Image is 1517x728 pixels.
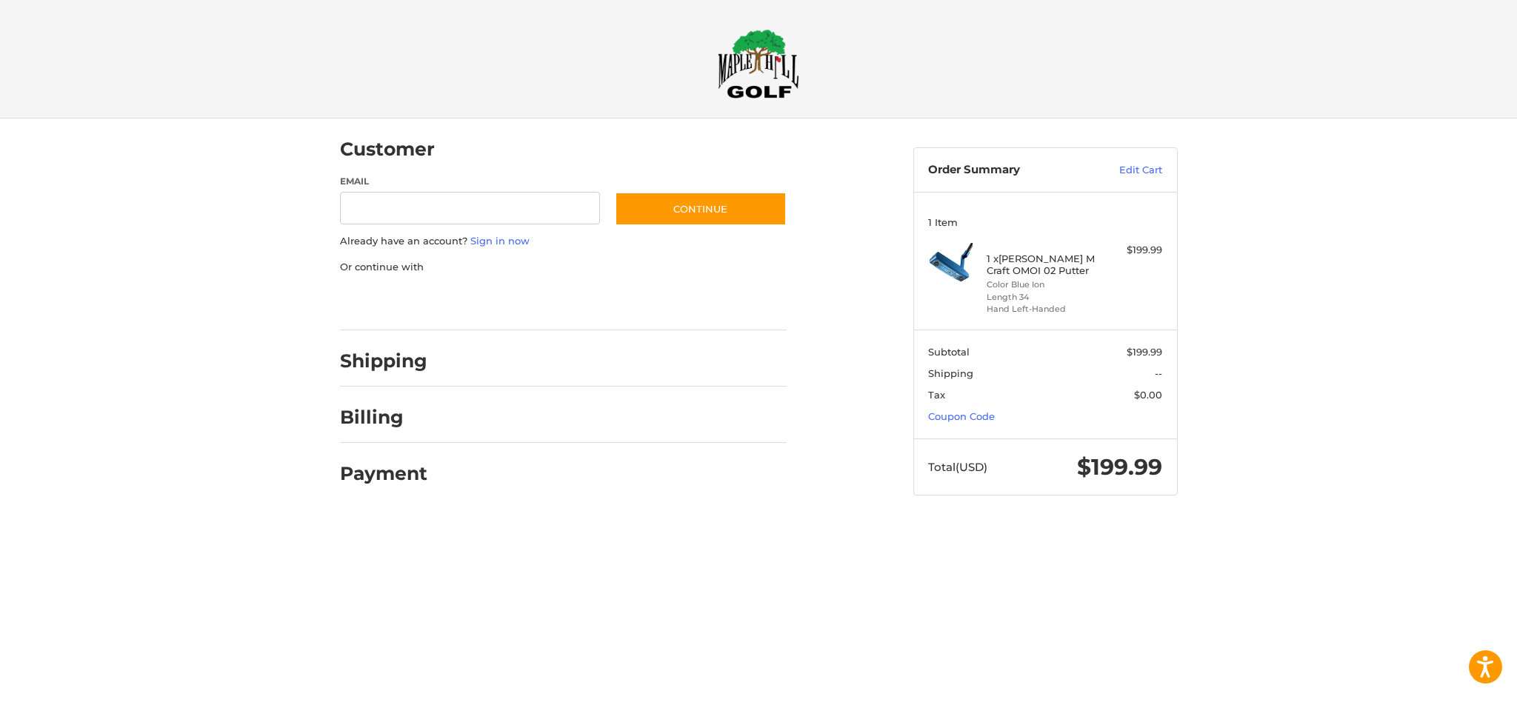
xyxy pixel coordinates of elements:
h2: Billing [340,406,427,429]
h3: Order Summary [928,163,1087,178]
iframe: PayPal-paylater [461,289,572,315]
a: Edit Cart [1087,163,1162,178]
p: Or continue with [340,260,787,275]
img: Maple Hill Golf [718,29,799,98]
span: Subtotal [928,346,970,358]
span: Shipping [928,367,973,379]
li: Length 34 [987,291,1100,304]
h2: Payment [340,462,427,485]
li: Color Blue Ion [987,278,1100,291]
span: Total (USD) [928,460,987,474]
iframe: Gorgias live chat messenger [15,664,176,713]
div: $199.99 [1104,243,1162,258]
li: Hand Left-Handed [987,303,1100,315]
span: -- [1155,367,1162,379]
iframe: PayPal-paypal [335,289,446,315]
h3: 1 Item [928,216,1162,228]
span: Tax [928,389,945,401]
a: Sign in now [470,235,530,247]
p: Already have an account? [340,234,787,249]
span: $0.00 [1134,389,1162,401]
h2: Customer [340,138,435,161]
label: Email [340,175,601,188]
a: Coupon Code [928,410,995,422]
span: $199.99 [1127,346,1162,358]
iframe: PayPal-venmo [586,289,697,315]
span: $199.99 [1077,453,1162,481]
button: Continue [615,192,787,226]
h2: Shipping [340,350,427,373]
h4: 1 x [PERSON_NAME] M Craft OMOI 02 Putter [987,253,1100,277]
